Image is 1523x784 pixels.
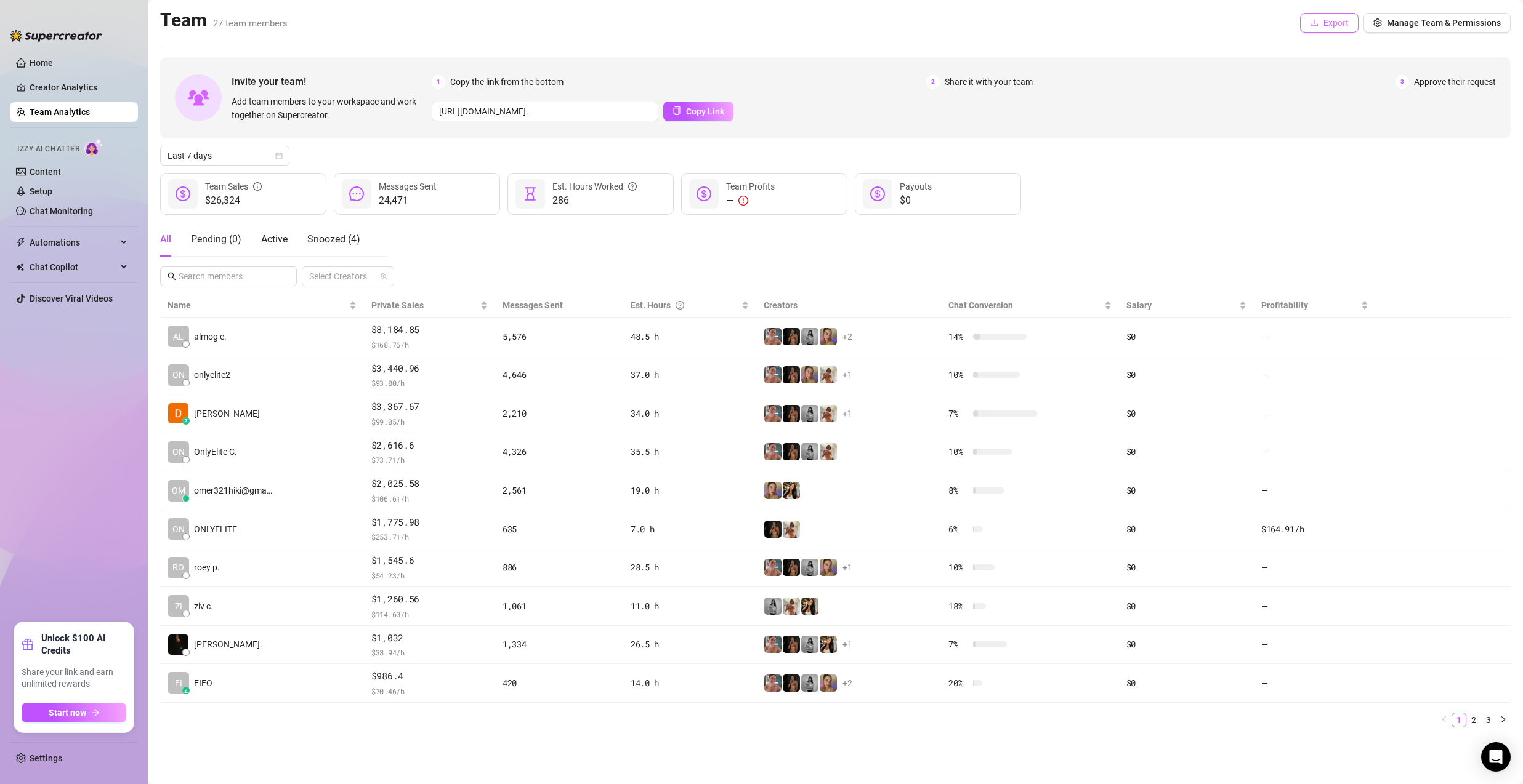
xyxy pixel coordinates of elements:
[764,443,782,460] img: Yarden
[1496,713,1511,727] li: Next Page
[801,674,818,692] img: A
[371,377,488,389] span: $ 93.00 /h
[22,638,34,650] span: gift
[1254,471,1376,510] td: —
[371,300,424,310] span: Private Sales
[503,330,616,343] div: 5,576
[783,636,800,653] img: the_bohema
[168,403,188,423] img: Dana Roz
[631,298,740,312] div: Est. Hours
[628,180,637,193] span: question-circle
[1396,75,1409,89] span: 3
[726,193,775,208] div: —
[820,328,837,345] img: Cherry
[191,232,241,247] div: Pending ( 0 )
[1254,394,1376,433] td: —
[631,638,749,651] div: 26.5 h
[30,186,52,196] a: Setup
[631,330,749,343] div: 48.5 h
[213,18,288,29] span: 27 team members
[948,638,968,651] span: 7 %
[764,405,782,422] img: Yarden
[764,482,782,499] img: Cherry
[30,233,117,252] span: Automations
[686,106,724,116] span: Copy Link
[1126,638,1246,651] div: $0
[631,522,749,536] div: 7.0 h
[1310,18,1319,27] span: download
[49,708,86,718] span: Start now
[371,608,488,620] span: $ 114.60 /h
[379,182,437,191] span: Messages Sent
[1440,716,1448,723] span: left
[801,598,818,615] img: AdelDahan
[371,646,488,658] span: $ 38.94 /h
[41,632,126,657] strong: Unlock $100 AI Credits
[172,522,185,536] span: ON
[945,75,1033,89] span: Share it with your team
[253,180,262,193] span: info-circle
[205,180,262,193] div: Team Sales
[503,676,616,690] div: 420
[820,674,837,692] img: Cherry
[17,143,79,155] span: Izzy AI Chatter
[1387,18,1501,28] span: Manage Team & Permissions
[194,407,260,420] span: [PERSON_NAME]
[783,366,800,383] img: the_bohema
[371,322,488,337] span: $8,184.85
[801,443,818,460] img: A
[307,233,360,245] span: Snoozed ( 4 )
[84,138,103,156] img: AI Chatter
[948,368,968,382] span: 10 %
[30,257,117,277] span: Chat Copilot
[801,366,818,383] img: Cherry
[432,75,445,89] span: 1
[371,492,488,505] span: $ 106.61 /h
[1126,484,1246,497] div: $0
[371,631,488,646] span: $1,032
[30,206,93,216] a: Chat Monitoring
[175,599,182,613] span: ZI
[371,415,488,428] span: $ 99.05 /h
[948,599,968,613] span: 18 %
[1452,713,1466,727] a: 1
[168,146,282,165] span: Last 7 days
[1126,561,1246,574] div: $0
[801,405,818,422] img: A
[783,521,800,538] img: Green
[948,561,968,574] span: 10 %
[801,328,818,345] img: A
[783,482,800,499] img: AdelDahan
[172,445,185,458] span: ON
[194,561,220,574] span: roey p.
[503,484,616,497] div: 2,561
[1261,300,1308,310] span: Profitability
[30,753,62,763] a: Settings
[842,368,852,382] span: + 1
[764,328,782,345] img: Yarden
[176,186,190,201] span: dollar-circle
[1261,522,1368,536] div: $164.91 /h
[756,294,941,318] th: Creators
[16,238,26,247] span: thunderbolt
[1300,13,1359,33] button: Export
[842,561,852,574] span: + 1
[1437,713,1452,727] button: left
[948,407,968,420] span: 7 %
[194,484,272,497] span: omer321hiki@gma…
[820,636,837,653] img: AdelDahan
[783,443,800,460] img: the_bohema
[380,273,387,280] span: team
[194,330,227,343] span: almog e.
[371,515,488,530] span: $1,775.98
[194,599,213,613] span: ziv c.
[261,233,288,245] span: Active
[1437,713,1452,727] li: Previous Page
[900,193,932,208] span: $0
[1254,587,1376,626] td: —
[783,674,800,692] img: the_bohema
[194,522,237,536] span: ONLYELITE
[1126,676,1246,690] div: $0
[30,107,90,117] a: Team Analytics
[172,561,184,574] span: RO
